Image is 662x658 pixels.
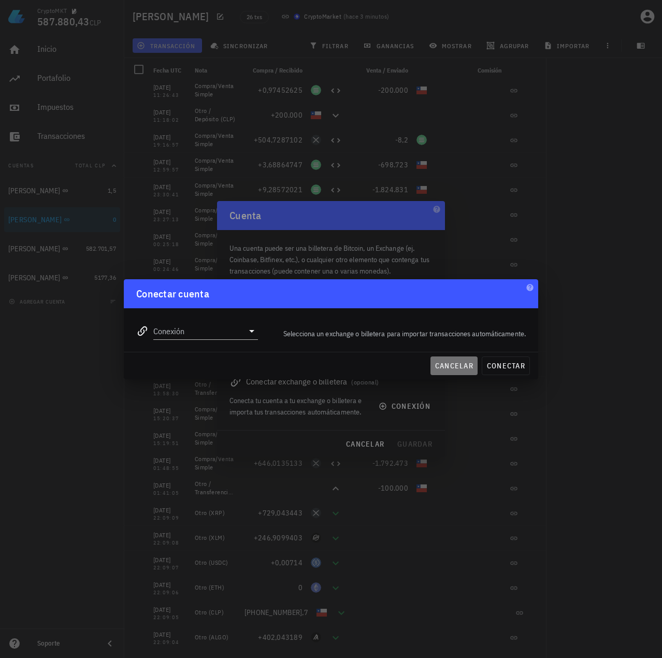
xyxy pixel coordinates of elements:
[435,361,473,370] span: cancelar
[486,361,525,370] span: conectar
[264,322,532,346] div: Selecciona un exchange o billetera para importar transacciones automáticamente.
[136,285,209,302] div: Conectar cuenta
[482,356,530,375] button: conectar
[430,356,478,375] button: cancelar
